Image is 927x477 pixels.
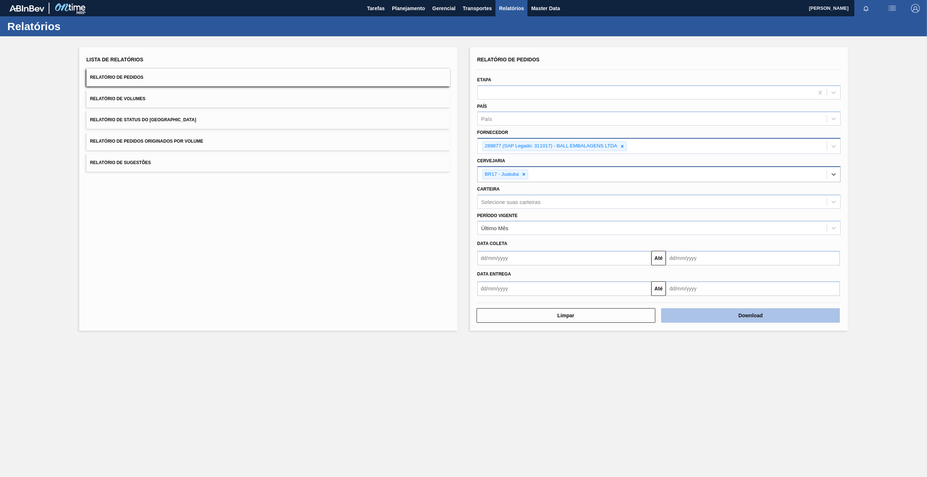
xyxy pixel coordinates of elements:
[661,308,840,323] button: Download
[854,3,878,13] button: Notificações
[90,75,143,80] span: Relatório de Pedidos
[86,154,450,172] button: Relatório de Sugestões
[90,139,203,144] span: Relatório de Pedidos Originados por Volume
[477,130,508,135] label: Fornecedor
[666,251,840,265] input: dd/mm/yyyy
[477,308,655,323] button: Limpar
[392,4,425,13] span: Planejamento
[888,4,896,13] img: userActions
[483,142,618,151] div: 289877 (SAP Legado: 311017) - BALL EMBALAGENS LTDA
[499,4,524,13] span: Relatórios
[477,104,487,109] label: País
[531,4,560,13] span: Master Data
[666,281,840,296] input: dd/mm/yyyy
[477,251,651,265] input: dd/mm/yyyy
[86,132,450,150] button: Relatório de Pedidos Originados por Volume
[477,57,540,62] span: Relatório de Pedidos
[481,199,541,205] div: Selecione suas carteiras
[477,77,491,82] label: Etapa
[86,57,143,62] span: Lista de Relatórios
[477,187,500,192] label: Carteira
[477,241,507,246] span: Data coleta
[651,251,666,265] button: Até
[90,117,196,122] span: Relatório de Status do [GEOGRAPHIC_DATA]
[477,281,651,296] input: dd/mm/yyyy
[86,111,450,129] button: Relatório de Status do [GEOGRAPHIC_DATA]
[86,69,450,86] button: Relatório de Pedidos
[90,96,145,101] span: Relatório de Volumes
[477,158,505,163] label: Cervejaria
[7,22,136,30] h1: Relatórios
[367,4,385,13] span: Tarefas
[481,225,509,231] div: Último Mês
[463,4,492,13] span: Transportes
[86,90,450,108] button: Relatório de Volumes
[432,4,456,13] span: Gerencial
[477,272,511,277] span: Data entrega
[9,5,44,12] img: TNhmsLtSVTkK8tSr43FrP2fwEKptu5GPRR3wAAAABJRU5ErkJggg==
[477,213,518,218] label: Período Vigente
[90,160,151,165] span: Relatório de Sugestões
[483,170,520,179] div: BR17 - Juatuba
[911,4,920,13] img: Logout
[481,116,492,122] div: País
[651,281,666,296] button: Até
